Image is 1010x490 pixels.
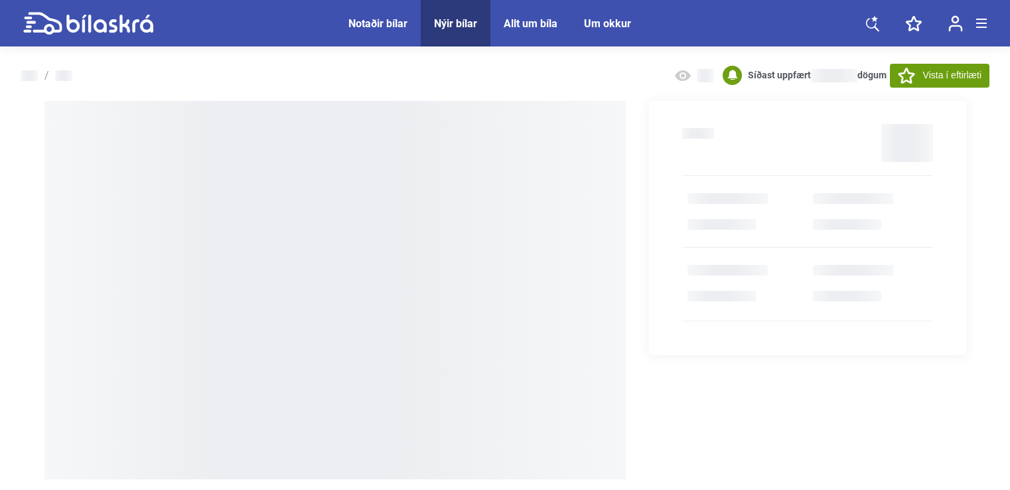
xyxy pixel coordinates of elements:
b: Nýtt ökutæki [687,218,749,230]
a: Nýir bílar [434,17,477,30]
span: Vista í eftirlæti [923,68,981,82]
a: Allt um bíla [504,17,557,30]
img: user-login.svg [948,15,963,32]
h2: undefined [682,128,714,139]
span: NaN [811,69,857,82]
button: Vista í eftirlæti [890,64,989,88]
b: undefined [813,218,861,230]
a: Notaðir bílar [348,17,407,30]
a: Um okkur [584,17,631,30]
b: Síðast uppfært dögum [748,70,887,80]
